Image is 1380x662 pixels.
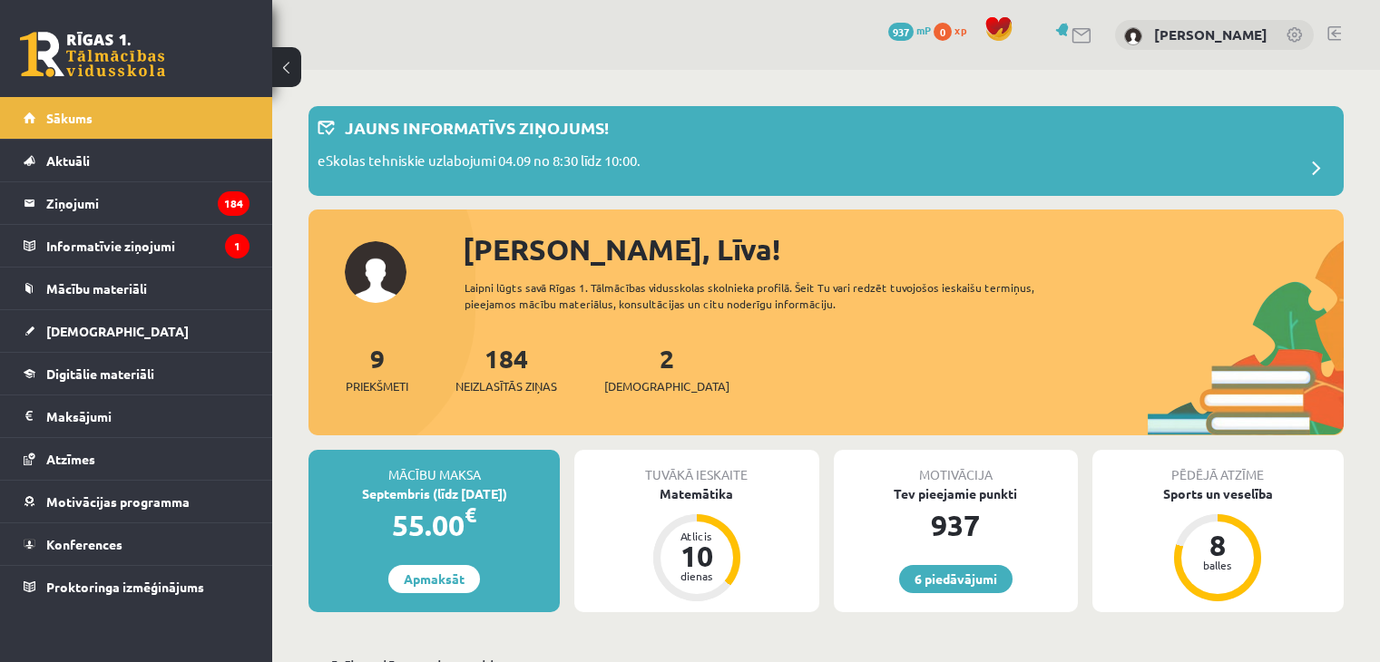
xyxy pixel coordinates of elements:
[308,503,560,547] div: 55.00
[24,481,250,522] a: Motivācijas programma
[934,23,975,37] a: 0 xp
[604,377,729,395] span: [DEMOGRAPHIC_DATA]
[465,279,1086,312] div: Laipni lūgts savā Rīgas 1. Tālmācības vidusskolas skolnieka profilā. Šeit Tu vari redzēt tuvojošo...
[604,342,729,395] a: 2[DEMOGRAPHIC_DATA]
[1092,450,1344,484] div: Pēdējā atzīme
[318,151,641,176] p: eSkolas tehniskie uzlabojumi 04.09 no 8:30 līdz 10:00.
[46,536,122,552] span: Konferences
[318,115,1335,187] a: Jauns informatīvs ziņojums! eSkolas tehniskie uzlabojumi 04.09 no 8:30 līdz 10:00.
[1092,484,1344,503] div: Sports un veselība
[345,115,609,140] p: Jauns informatīvs ziņojums!
[574,484,818,604] a: Matemātika Atlicis 10 dienas
[346,342,408,395] a: 9Priekšmeti
[1124,27,1142,45] img: Līva Ozoliņa
[218,191,250,216] i: 184
[463,228,1344,271] div: [PERSON_NAME], Līva!
[1154,25,1267,44] a: [PERSON_NAME]
[24,395,250,437] a: Maksājumi
[1092,484,1344,604] a: Sports un veselība 8 balles
[24,182,250,224] a: Ziņojumi184
[46,493,190,510] span: Motivācijas programma
[46,152,90,169] span: Aktuāli
[899,565,1013,593] a: 6 piedāvājumi
[455,342,557,395] a: 184Neizlasītās ziņas
[1190,531,1245,560] div: 8
[954,23,966,37] span: xp
[1190,560,1245,570] div: balles
[934,23,952,41] span: 0
[574,484,818,503] div: Matemātika
[24,566,250,608] a: Proktoringa izmēģinājums
[24,140,250,181] a: Aktuāli
[346,377,408,395] span: Priekšmeti
[24,225,250,267] a: Informatīvie ziņojumi1
[834,450,1078,484] div: Motivācija
[308,450,560,484] div: Mācību maksa
[455,377,557,395] span: Neizlasītās ziņas
[24,268,250,309] a: Mācību materiāli
[670,570,724,581] div: dienas
[834,484,1078,503] div: Tev pieejamie punkti
[46,365,154,382] span: Digitālie materiāli
[574,450,818,484] div: Tuvākā ieskaite
[46,110,93,126] span: Sākums
[20,32,165,77] a: Rīgas 1. Tālmācības vidusskola
[24,97,250,139] a: Sākums
[46,225,250,267] legend: Informatīvie ziņojumi
[46,280,147,297] span: Mācību materiāli
[46,182,250,224] legend: Ziņojumi
[308,484,560,503] div: Septembris (līdz [DATE])
[24,310,250,352] a: [DEMOGRAPHIC_DATA]
[388,565,480,593] a: Apmaksāt
[888,23,931,37] a: 937 mP
[670,531,724,541] div: Atlicis
[46,323,189,339] span: [DEMOGRAPHIC_DATA]
[46,579,204,595] span: Proktoringa izmēģinājums
[24,523,250,565] a: Konferences
[24,438,250,480] a: Atzīmes
[24,353,250,394] a: Digitālie materiāli
[225,234,250,258] i: 1
[46,451,95,467] span: Atzīmes
[46,395,250,437] legend: Maksājumi
[916,23,931,37] span: mP
[834,503,1078,547] div: 937
[465,501,476,528] span: €
[888,23,914,41] span: 937
[670,541,724,570] div: 10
